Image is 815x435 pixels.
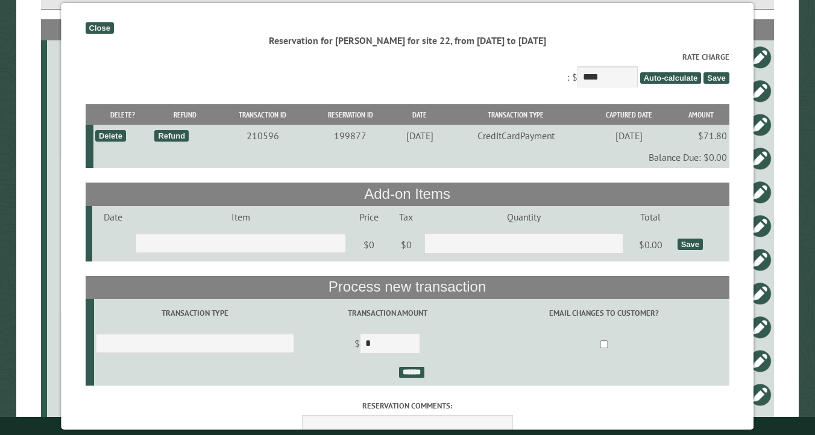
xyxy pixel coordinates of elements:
td: Tax [390,206,423,228]
td: 199877 [308,125,394,146]
span: Auto-calculate [640,72,702,84]
td: Quantity [423,206,626,228]
th: Amount [673,104,729,125]
th: Captured Date [585,104,673,125]
div: 3 [52,51,89,63]
div: 11 [52,220,89,232]
td: Total [626,206,676,228]
td: Balance Due: $0.00 [93,146,729,168]
label: Email changes to customer? [482,307,728,319]
td: CreditCardPayment [447,125,586,146]
label: Reservation comments: [86,400,729,412]
td: $0.00 [626,228,676,261]
div: 22 [52,287,89,299]
div: Refund [155,130,189,142]
label: Transaction Amount [298,307,477,319]
div: 20 [52,254,89,266]
label: Rate Charge [86,51,729,63]
div: 24 [52,321,89,333]
div: Close [86,22,114,34]
div: : $ [86,51,729,90]
div: 8 [52,186,89,198]
div: 25 [52,355,89,367]
th: Site [47,19,91,40]
td: [DATE] [394,125,447,146]
th: Process new transaction [86,276,729,299]
td: Price [348,206,390,228]
td: 210596 [218,125,308,146]
label: Transaction Type [96,307,294,319]
th: Date [394,104,447,125]
div: 9 [52,85,89,97]
td: Item [134,206,348,228]
th: Reservation ID [308,104,394,125]
th: Transaction Type [447,104,586,125]
div: Reservation for [PERSON_NAME] for site 22, from [DATE] to [DATE] [86,34,729,47]
small: © Campground Commander LLC. All rights reserved. [339,422,476,430]
div: Delete [95,130,126,142]
td: $0 [390,228,423,261]
th: Transaction ID [218,104,308,125]
th: Add-on Items [86,183,729,205]
td: [DATE] [585,125,673,146]
td: $ [296,328,479,361]
div: Save [678,239,703,250]
div: 8 [52,389,89,401]
div: 22 [52,119,89,131]
div: 18 [52,152,89,164]
td: Date [93,206,134,228]
th: Refund [153,104,218,125]
td: $71.80 [673,125,729,146]
th: Delete? [93,104,153,125]
td: $0 [348,228,390,261]
span: Save [704,72,729,84]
